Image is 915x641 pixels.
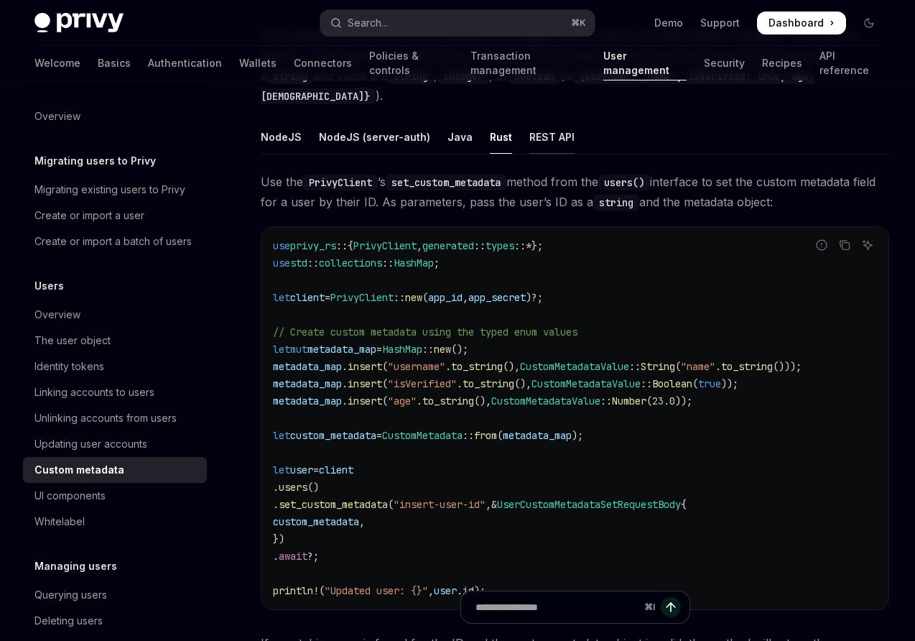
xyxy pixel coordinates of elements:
[382,257,394,269] span: ::
[353,239,417,252] span: PrivyClient
[468,291,526,304] span: app_secret
[348,239,353,252] span: {
[704,46,745,80] a: Security
[520,360,629,373] span: CustomMetadataValue
[294,46,352,80] a: Connectors
[835,236,854,254] button: Copy the contents from the code block
[290,291,325,304] span: client
[571,17,586,29] span: ⌘ K
[641,360,675,373] span: String
[279,550,307,563] span: await
[661,597,681,617] button: Send message
[273,515,359,528] span: custom_metadata
[34,181,185,198] div: Migrating existing users to Privy
[34,108,80,125] div: Overview
[715,360,721,373] span: .
[34,410,177,427] div: Unlinking accounts from users
[279,498,388,511] span: set_custom_metadata
[422,291,428,304] span: (
[273,464,290,476] span: let
[428,291,463,304] span: app_id
[819,46,881,80] a: API reference
[675,395,692,407] span: ));
[261,120,302,154] div: NodeJS
[342,377,348,390] span: .
[497,429,503,442] span: (
[451,360,503,373] span: to_string
[34,435,147,453] div: Updating user accounts
[34,207,144,224] div: Create or import a user
[681,360,715,373] span: "name"
[422,343,434,356] span: ::
[23,379,207,405] a: Linking accounts to users
[342,360,348,373] span: .
[382,377,388,390] span: (
[417,395,422,407] span: .
[273,498,279,511] span: .
[457,584,463,597] span: .
[307,550,313,563] span: ?
[273,326,577,338] span: // Create custom metadata using the typed enum values
[290,239,336,252] span: privy_rs
[394,498,486,511] span: "insert-user-id"
[526,291,531,304] span: )
[23,431,207,457] a: Updating user accounts
[386,175,506,190] code: set_custom_metadata
[376,343,382,356] span: =
[529,120,575,154] div: REST API
[239,46,277,80] a: Wallets
[290,429,376,442] span: custom_metadata
[503,429,572,442] span: metadata_map
[603,46,687,80] a: User management
[98,46,131,80] a: Basics
[422,395,474,407] span: to_string
[261,172,889,212] span: Use the ’s method from the interface to set the custom metadata field for a user by their ID. As ...
[434,257,440,269] span: ;
[422,239,474,252] span: generated
[273,584,319,597] span: println!
[34,384,154,401] div: Linking accounts to users
[273,360,342,373] span: metadata_map
[348,360,382,373] span: insert
[23,103,207,129] a: Overview
[34,332,111,349] div: The user object
[359,515,365,528] span: ,
[290,257,307,269] span: std
[593,195,639,211] code: string
[598,175,650,190] code: users()
[698,377,721,390] span: true
[23,509,207,535] a: Whitelabel
[388,360,445,373] span: "username"
[491,498,497,511] span: &
[319,257,382,269] span: collections
[388,395,417,407] span: "age"
[773,360,802,373] span: ()));
[858,11,881,34] button: Toggle dark mode
[388,377,457,390] span: "isVerified"
[34,46,80,80] a: Welcome
[23,354,207,379] a: Identity tokens
[307,481,319,494] span: ()
[279,481,307,494] span: users
[497,498,681,511] span: UserCustomMetadataSetRequestBody
[34,306,80,323] div: Overview
[348,14,388,32] div: Search...
[447,120,473,154] div: Java
[23,582,207,608] a: Querying users
[273,550,279,563] span: .
[457,377,463,390] span: .
[303,175,378,190] code: PrivyClient
[700,16,740,30] a: Support
[307,257,319,269] span: ::
[675,360,681,373] span: (
[273,395,342,407] span: metadata_map
[654,16,683,30] a: Demo
[307,343,376,356] span: metadata_map
[757,11,846,34] a: Dashboard
[652,377,692,390] span: Boolean
[629,360,641,373] span: ::
[34,277,64,295] h5: Users
[768,16,824,30] span: Dashboard
[463,584,486,597] span: id);
[273,239,290,252] span: use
